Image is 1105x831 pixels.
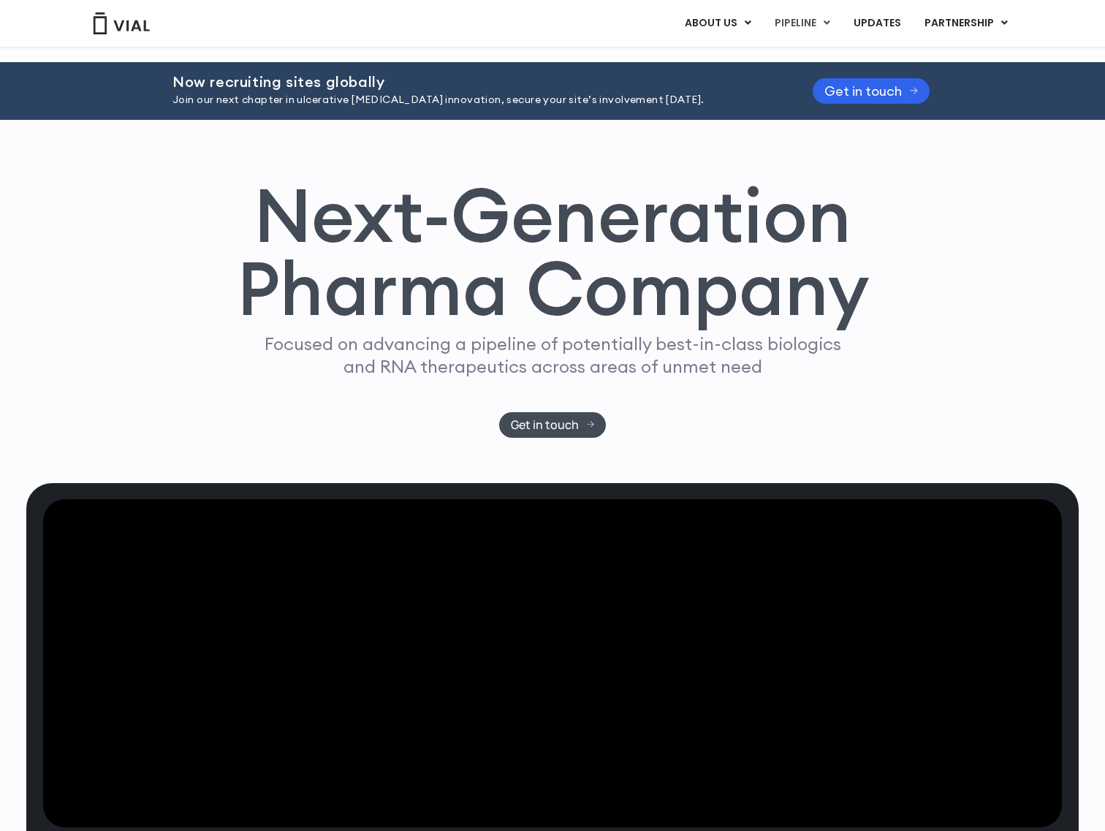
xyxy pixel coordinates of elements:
span: Get in touch [824,86,902,96]
a: PIPELINEMenu Toggle [763,11,841,36]
a: PARTNERSHIPMenu Toggle [913,11,1019,36]
img: Vial Logo [92,12,151,34]
p: Focused on advancing a pipeline of potentially best-in-class biologics and RNA therapeutics acros... [258,333,847,378]
p: Join our next chapter in ulcerative [MEDICAL_DATA] innovation, secure your site’s involvement [DA... [172,92,776,108]
a: Get in touch [499,412,607,438]
a: ABOUT USMenu Toggle [673,11,762,36]
h2: Now recruiting sites globally [172,74,776,90]
a: UPDATES [842,11,912,36]
span: Get in touch [511,420,579,430]
h1: Next-Generation Pharma Company [236,178,869,326]
a: Get in touch [813,78,930,104]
